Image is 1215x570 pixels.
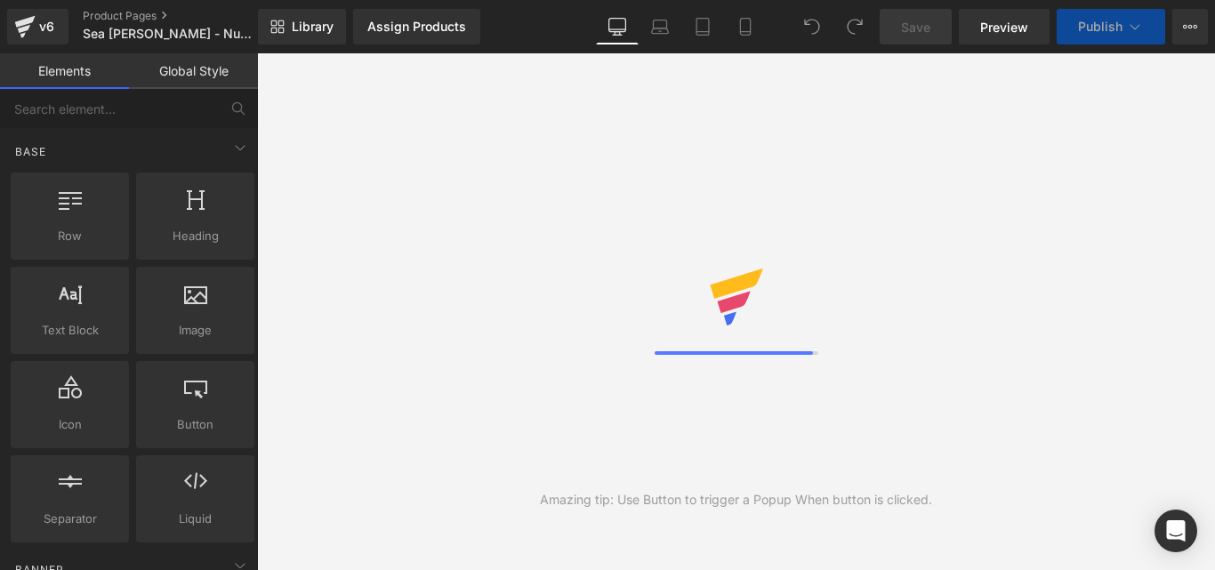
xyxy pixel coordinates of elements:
[16,510,124,528] span: Separator
[794,9,830,44] button: Undo
[292,19,334,35] span: Library
[540,490,932,510] div: Amazing tip: Use Button to trigger a Popup When button is clicked.
[83,9,287,23] a: Product Pages
[980,18,1028,36] span: Preview
[7,9,68,44] a: v6
[1155,510,1197,552] div: Open Intercom Messenger
[141,227,249,245] span: Heading
[1172,9,1208,44] button: More
[141,510,249,528] span: Liquid
[129,53,258,89] a: Global Style
[258,9,346,44] a: New Library
[16,227,124,245] span: Row
[901,18,930,36] span: Save
[1057,9,1165,44] button: Publish
[724,9,767,44] a: Mobile
[141,415,249,434] span: Button
[36,15,58,38] div: v6
[837,9,873,44] button: Redo
[13,143,48,160] span: Base
[16,321,124,340] span: Text Block
[596,9,639,44] a: Desktop
[16,415,124,434] span: Icon
[83,27,253,41] span: Sea [PERSON_NAME] - Nutrient Dense Superfood & Thyroid Health
[141,321,249,340] span: Image
[959,9,1050,44] a: Preview
[681,9,724,44] a: Tablet
[367,20,466,34] div: Assign Products
[639,9,681,44] a: Laptop
[1078,20,1122,34] span: Publish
